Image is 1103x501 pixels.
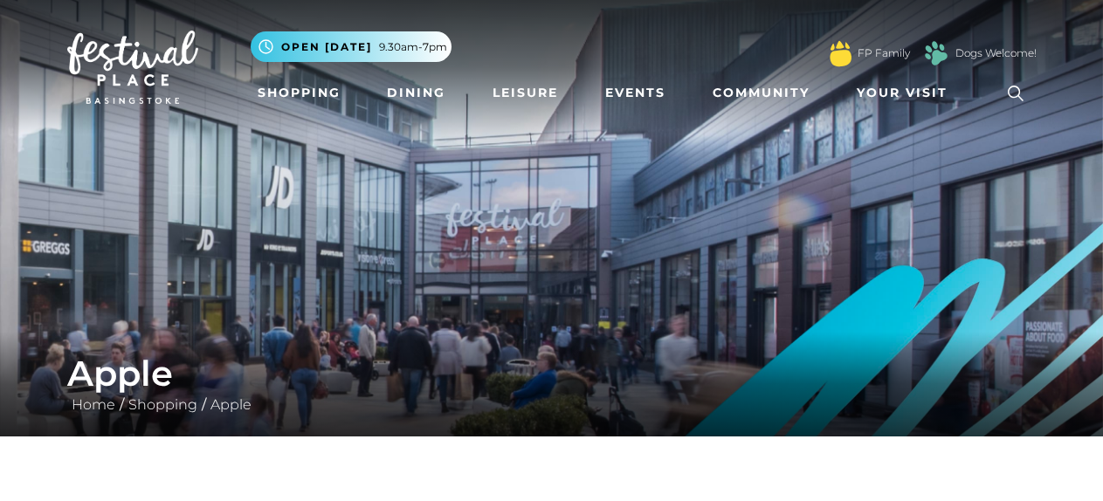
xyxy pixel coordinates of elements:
a: Dining [380,77,452,109]
a: FP Family [858,45,910,61]
span: 9.30am-7pm [379,39,447,55]
a: Community [706,77,817,109]
a: Shopping [124,396,202,413]
div: / / [54,353,1050,415]
span: Open [DATE] [281,39,372,55]
a: Dogs Welcome! [955,45,1037,61]
a: Shopping [251,77,348,109]
a: Apple [206,396,256,413]
h1: Apple [67,353,1037,395]
a: Events [598,77,672,109]
a: Your Visit [850,77,963,109]
img: Festival Place Logo [67,31,198,104]
a: Leisure [486,77,565,109]
button: Open [DATE] 9.30am-7pm [251,31,452,62]
span: Your Visit [857,84,948,102]
a: Home [67,396,120,413]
